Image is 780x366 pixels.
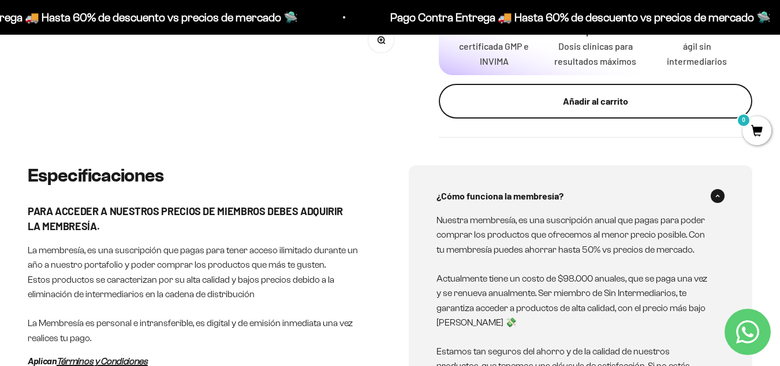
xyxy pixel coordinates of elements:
p: La Membresía es personal e intransferible, es digital y de emisión inmediata una vez realices tu ... [28,316,372,345]
a: 0 [742,125,771,138]
mark: 0 [737,113,751,127]
button: Añadir al carrito [439,84,752,119]
p: Fabricación certificada GMP e INVIMA [453,24,536,68]
summary: ¿Cómo funciona la membresía? [436,177,725,215]
p: Pago Contra Entrega 🚚 Hasta 60% de descuento vs precios de mercado 🛸 [389,8,770,27]
p: Nuestra membresía, es una suscripción anual que pagas para poder comprar los productos que ofrece... [436,213,711,257]
em: Aplican [28,355,57,366]
p: La membresía, es una suscripción que pagas para tener acceso ilimitado durante un año a nuestro p... [28,243,372,302]
a: Términos y Condiciones [57,356,148,366]
p: Dosis clínicas para resultados máximos [554,39,637,68]
p: Ahorra 40% modelo ágil sin intermediarios [655,24,738,68]
p: Actualmente tiene un costo de $98.000 anuales, que se paga una vez y se renueva anualmente. Ser m... [436,271,711,330]
span: ¿Cómo funciona la membresía? [436,188,563,204]
div: Añadir al carrito [462,94,729,109]
h2: Especificaciones [28,165,372,186]
strong: PARA ACCEDER A NUESTROS PRECIOS DE MIEMBROS DEBES ADQUIRIR LA MEMBRESÍA. [28,205,343,232]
